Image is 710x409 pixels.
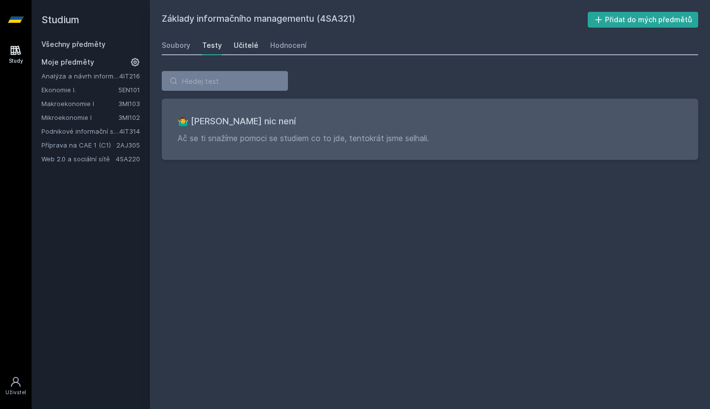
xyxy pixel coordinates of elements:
button: Přidat do mých předmětů [588,12,699,28]
h3: 🤷‍♂️ [PERSON_NAME] nic není [177,114,682,128]
a: Analýza a návrh informačních systémů [41,71,119,81]
a: Podnikové informační systémy [41,126,119,136]
a: Uživatel [2,371,30,401]
a: Hodnocení [270,36,307,55]
a: Soubory [162,36,190,55]
a: Všechny předměty [41,40,106,48]
div: Uživatel [5,389,26,396]
a: 5EN101 [118,86,140,94]
div: Učitelé [234,40,258,50]
a: 4IT216 [119,72,140,80]
p: Ač se ti snažíme pomoci se studiem co to jde, tentokrát jsme selhali. [177,132,682,144]
a: 3MI103 [118,100,140,108]
a: 3MI102 [118,113,140,121]
div: Testy [202,40,222,50]
a: Mikroekonomie I [41,112,118,122]
div: Study [9,57,23,65]
input: Hledej test [162,71,288,91]
a: Makroekonomie I [41,99,118,109]
a: Příprava na CAE 1 (C1) [41,140,116,150]
h2: Základy informačního managementu (4SA321) [162,12,588,28]
a: Učitelé [234,36,258,55]
a: 4SA220 [116,155,140,163]
a: Testy [202,36,222,55]
div: Hodnocení [270,40,307,50]
a: Study [2,39,30,70]
span: Moje předměty [41,57,94,67]
div: Soubory [162,40,190,50]
a: 4IT314 [119,127,140,135]
a: Web 2.0 a sociální sítě [41,154,116,164]
a: 2AJ305 [116,141,140,149]
a: Ekonomie I. [41,85,118,95]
